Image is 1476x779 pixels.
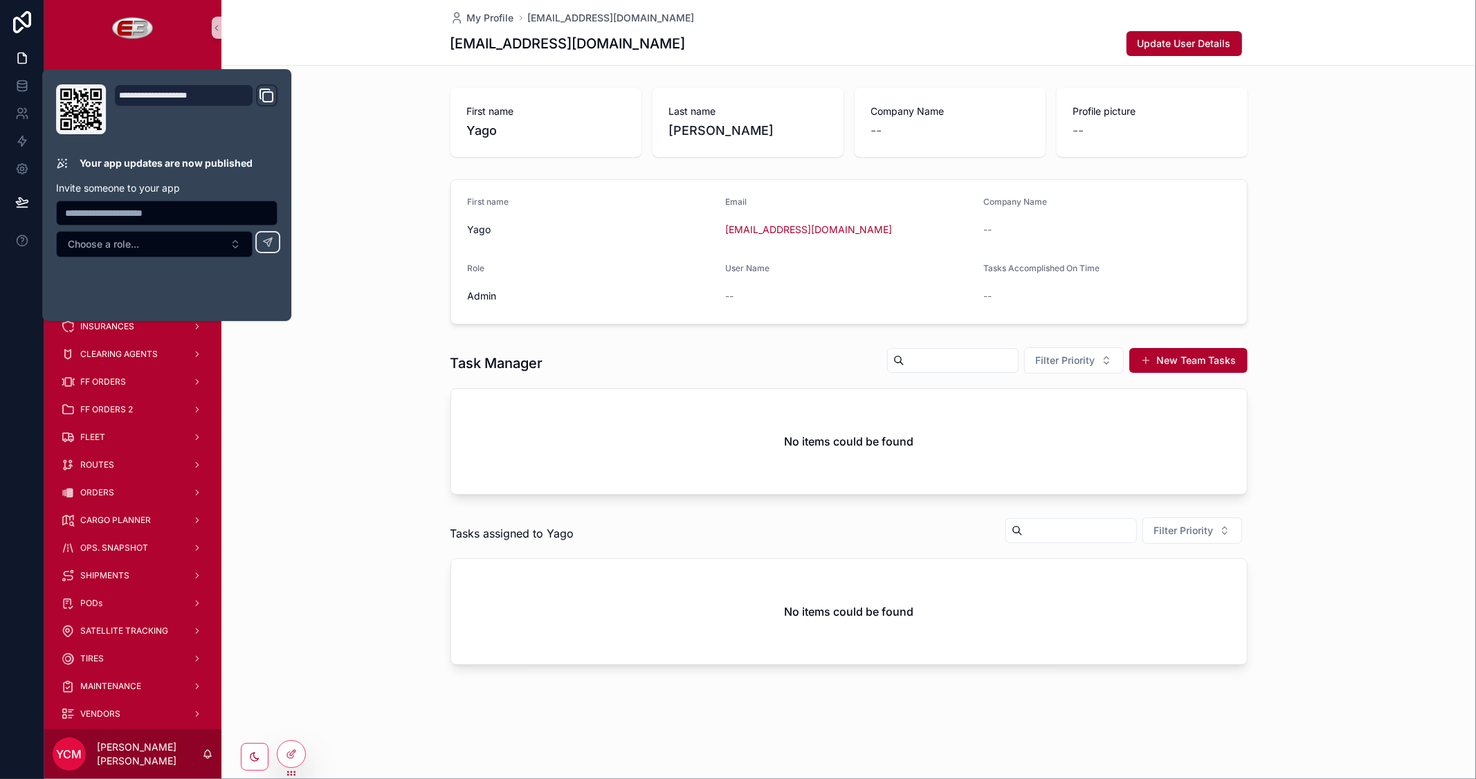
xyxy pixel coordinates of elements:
[1154,524,1214,538] span: Filter Priority
[53,314,213,339] a: INSURANCES
[1138,37,1231,51] span: Update User Details
[725,196,747,207] span: Email
[1024,347,1124,374] button: Select Button
[112,17,154,39] img: App logo
[53,397,213,422] a: FF ORDERS 2
[467,121,625,140] span: Yago
[80,598,102,609] span: PODs
[80,681,141,692] span: MAINTENANCE
[468,223,715,237] span: Yago
[784,603,913,620] h2: No items could be found
[80,542,148,553] span: OPS. SNAPSHOT
[1127,31,1242,56] button: Update User Details
[871,104,1029,118] span: Company Name
[114,84,277,134] div: Domain and Custom Link
[1142,517,1242,544] button: Select Button
[450,354,543,373] h1: Task Manager
[53,480,213,505] a: ORDERS
[80,349,158,360] span: CLEARING AGENTS
[80,708,120,720] span: VENDORS
[983,223,992,237] span: --
[80,653,104,664] span: TIRES
[80,515,151,526] span: CARGO PLANNER
[53,535,213,560] a: OPS. SNAPSHOT
[53,674,213,699] a: MAINTENANCE
[450,11,514,25] a: My Profile
[80,156,253,170] p: Your app updates are now published
[53,425,213,450] a: FLEET
[983,263,1100,273] span: Tasks Accomplished On Time
[57,746,82,762] span: YCM
[669,121,827,140] span: [PERSON_NAME]
[53,646,213,671] a: TIRES
[725,263,769,273] span: User Name
[669,104,827,118] span: Last name
[53,342,213,367] a: CLEARING AGENTS
[528,11,695,25] a: [EMAIL_ADDRESS][DOMAIN_NAME]
[97,740,202,768] p: [PERSON_NAME] [PERSON_NAME]
[1073,121,1084,140] span: --
[467,11,514,25] span: My Profile
[725,223,892,237] a: [EMAIL_ADDRESS][DOMAIN_NAME]
[468,196,509,207] span: First name
[468,263,485,273] span: Role
[53,702,213,726] a: VENDORS
[68,237,139,251] span: Choose a role...
[450,525,574,542] span: Tasks assigned to Yago
[53,369,213,394] a: FF ORDERS
[44,55,221,729] div: scrollable content
[871,121,882,140] span: --
[1073,104,1231,118] span: Profile picture
[80,321,134,332] span: INSURANCES
[80,570,129,581] span: SHIPMENTS
[80,459,114,470] span: ROUTES
[80,625,168,636] span: SATELLITE TRACKING
[450,34,686,53] h1: [EMAIL_ADDRESS][DOMAIN_NAME]
[467,104,625,118] span: First name
[53,563,213,588] a: SHIPMENTS
[53,452,213,477] a: ROUTES
[80,432,105,443] span: FLEET
[784,433,913,450] h2: No items could be found
[468,289,497,303] span: Admin
[53,618,213,643] a: SATELLITE TRACKING
[725,289,734,303] span: --
[80,487,114,498] span: ORDERS
[53,508,213,533] a: CARGO PLANNER
[983,289,992,303] span: --
[53,591,213,616] a: PODs
[983,196,1047,207] span: Company Name
[1129,348,1248,373] button: New Team Tasks
[80,376,126,387] span: FF ORDERS
[53,65,213,90] a: MASTERS
[56,181,277,195] p: Invite someone to your app
[80,404,133,415] span: FF ORDERS 2
[1036,354,1095,367] span: Filter Priority
[56,231,253,257] button: Select Button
